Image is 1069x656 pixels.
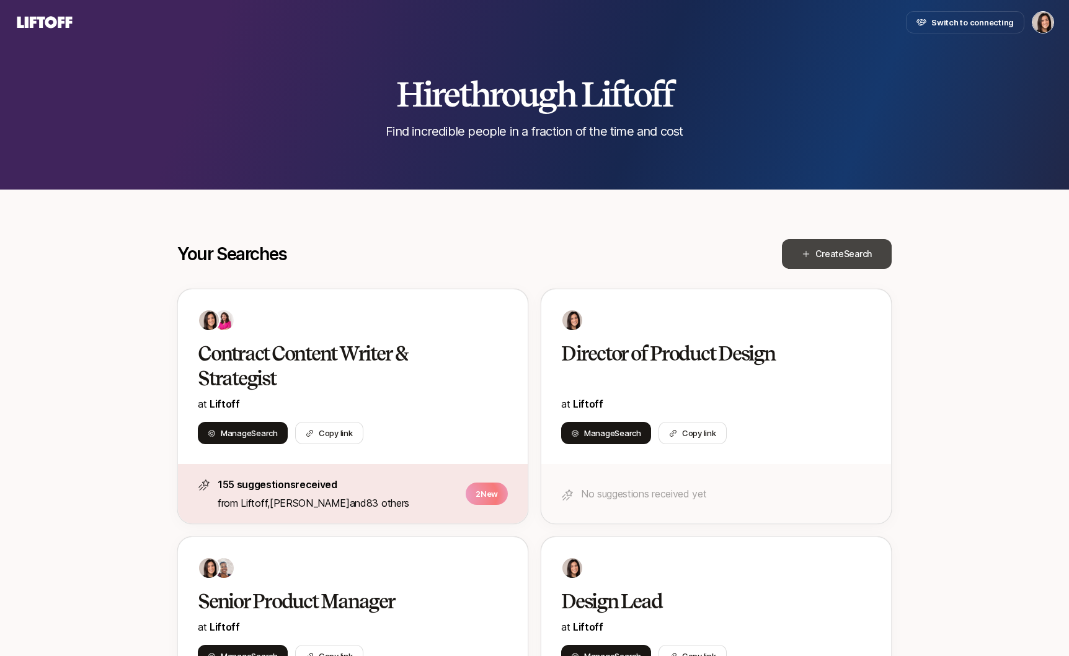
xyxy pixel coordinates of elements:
h2: Hire [396,76,673,113]
h2: Design Lead [561,589,845,614]
button: Copy link [295,422,363,444]
button: Copy link [659,422,727,444]
span: Search [844,248,872,259]
span: Search [614,428,641,438]
span: Search [251,428,277,438]
span: and [350,497,409,509]
img: 71d7b91d_d7cb_43b4_a7ea_a9b2f2cc6e03.jpg [562,558,582,578]
span: 83 others [366,497,409,509]
span: Switch to connecting [931,16,1014,28]
span: Liftoff [573,621,603,633]
p: at [561,619,871,635]
img: 71d7b91d_d7cb_43b4_a7ea_a9b2f2cc6e03.jpg [199,558,219,578]
button: CreateSearch [782,239,892,269]
img: Eleanor Morgan [1032,12,1053,33]
p: from [218,495,458,511]
button: ManageSearch [198,422,288,444]
p: at [561,396,871,412]
button: Switch to connecting [906,11,1024,33]
span: Liftoff [210,621,240,633]
span: Liftoff [210,398,240,410]
span: [PERSON_NAME] [270,497,350,509]
img: 71d7b91d_d7cb_43b4_a7ea_a9b2f2cc6e03.jpg [199,310,219,330]
img: star-icon [561,489,574,501]
img: dbb69939_042d_44fe_bb10_75f74df84f7f.jpg [214,558,234,578]
img: 9e09e871_5697_442b_ae6e_b16e3f6458f8.jpg [214,310,234,330]
button: Eleanor Morgan [1032,11,1054,33]
p: No suggestions received yet [581,486,871,502]
span: Manage [221,427,278,439]
h2: Contract Content Writer & Strategist [198,341,482,391]
span: Create [815,247,872,261]
p: 2 New [466,483,508,505]
p: 155 suggestions received [218,476,458,492]
span: , [267,497,350,509]
p: Your Searches [177,244,287,264]
img: 71d7b91d_d7cb_43b4_a7ea_a9b2f2cc6e03.jpg [562,310,582,330]
span: Liftoff [241,497,267,509]
h2: Senior Product Manager [198,589,482,614]
p: at [198,619,508,635]
span: Manage [584,427,641,439]
img: star-icon [198,479,210,491]
p: Find incredible people in a fraction of the time and cost [386,123,683,140]
p: at [198,396,508,412]
h2: Director of Product Design [561,341,845,366]
span: Liftoff [573,398,603,410]
span: through Liftoff [459,73,673,115]
button: ManageSearch [561,422,651,444]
